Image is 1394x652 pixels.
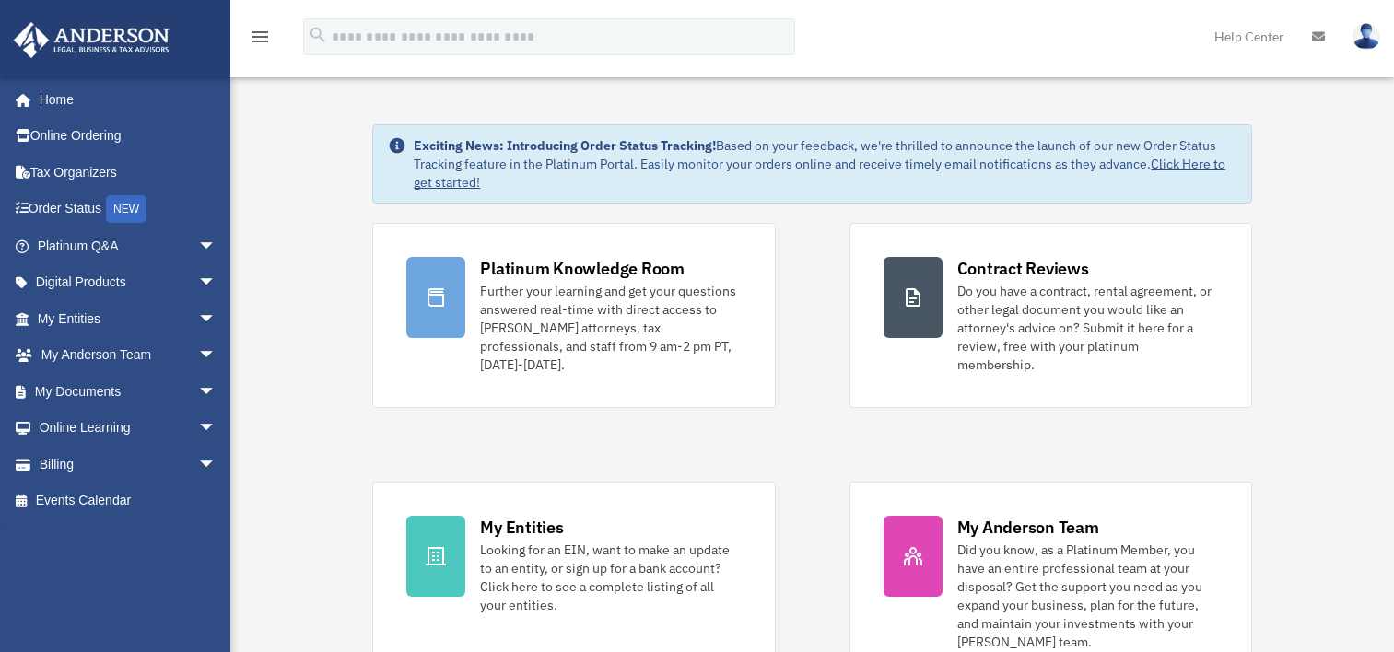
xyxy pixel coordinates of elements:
[198,300,235,338] span: arrow_drop_down
[249,26,271,48] i: menu
[198,410,235,448] span: arrow_drop_down
[957,282,1218,374] div: Do you have a contract, rental agreement, or other legal document you would like an attorney's ad...
[198,227,235,265] span: arrow_drop_down
[8,22,175,58] img: Anderson Advisors Platinum Portal
[13,191,244,228] a: Order StatusNEW
[13,373,244,410] a: My Documentsarrow_drop_down
[957,541,1218,651] div: Did you know, as a Platinum Member, you have an entire professional team at your disposal? Get th...
[13,337,244,374] a: My Anderson Teamarrow_drop_down
[414,136,1236,192] div: Based on your feedback, we're thrilled to announce the launch of our new Order Status Tracking fe...
[198,264,235,302] span: arrow_drop_down
[13,300,244,337] a: My Entitiesarrow_drop_down
[13,410,244,447] a: Online Learningarrow_drop_down
[198,446,235,483] span: arrow_drop_down
[13,446,244,483] a: Billingarrow_drop_down
[957,257,1089,280] div: Contract Reviews
[372,223,775,408] a: Platinum Knowledge Room Further your learning and get your questions answered real-time with dire...
[198,373,235,411] span: arrow_drop_down
[957,516,1099,539] div: My Anderson Team
[249,32,271,48] a: menu
[480,516,563,539] div: My Entities
[480,282,741,374] div: Further your learning and get your questions answered real-time with direct access to [PERSON_NAM...
[1353,23,1380,50] img: User Pic
[13,264,244,301] a: Digital Productsarrow_drop_down
[198,337,235,375] span: arrow_drop_down
[849,223,1252,408] a: Contract Reviews Do you have a contract, rental agreement, or other legal document you would like...
[414,137,716,154] strong: Exciting News: Introducing Order Status Tracking!
[13,118,244,155] a: Online Ordering
[13,483,244,519] a: Events Calendar
[13,154,244,191] a: Tax Organizers
[414,156,1225,191] a: Click Here to get started!
[480,541,741,614] div: Looking for an EIN, want to make an update to an entity, or sign up for a bank account? Click her...
[13,227,244,264] a: Platinum Q&Aarrow_drop_down
[480,257,685,280] div: Platinum Knowledge Room
[13,81,235,118] a: Home
[106,195,146,223] div: NEW
[308,25,328,45] i: search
